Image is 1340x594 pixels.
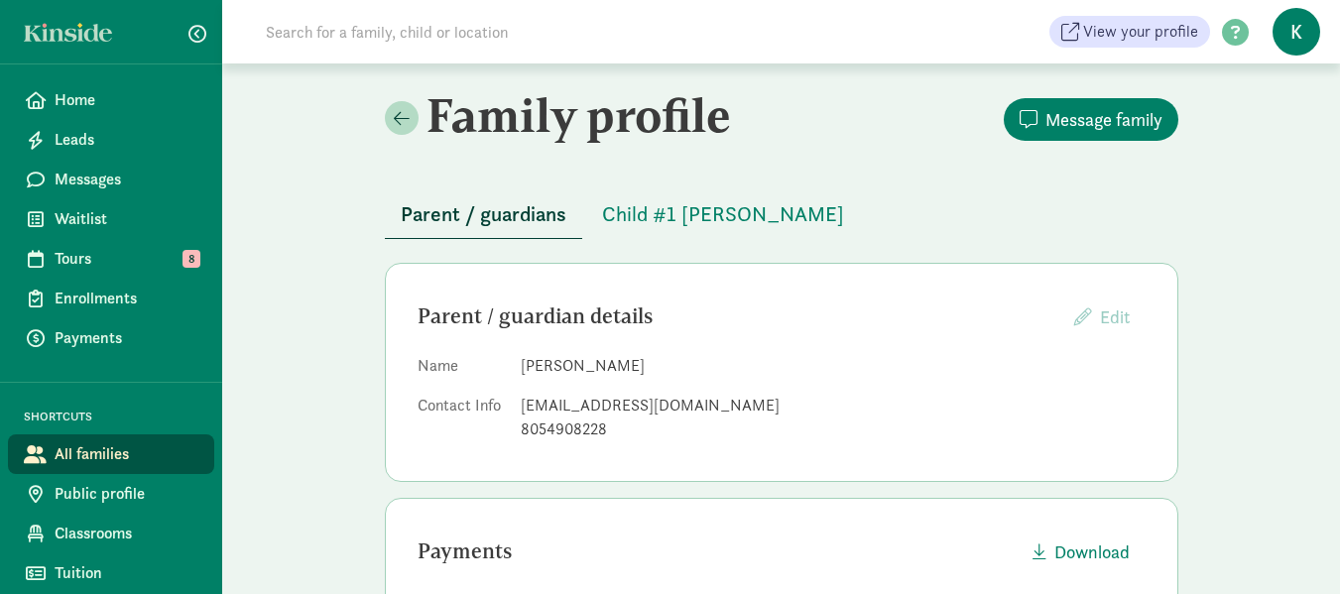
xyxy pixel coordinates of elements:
[8,120,214,160] a: Leads
[1049,16,1210,48] a: View your profile
[1054,538,1130,565] span: Download
[586,203,860,226] a: Child #1 [PERSON_NAME]
[418,535,1017,567] div: Payments
[8,199,214,239] a: Waitlist
[8,279,214,318] a: Enrollments
[1004,98,1178,141] button: Message family
[385,87,778,143] h2: Family profile
[1058,296,1146,338] button: Edit
[385,190,582,239] button: Parent / guardians
[8,474,214,514] a: Public profile
[8,160,214,199] a: Messages
[183,250,200,268] span: 8
[55,287,198,310] span: Enrollments
[55,168,198,191] span: Messages
[8,80,214,120] a: Home
[55,88,198,112] span: Home
[55,207,198,231] span: Waitlist
[521,354,1146,378] dd: [PERSON_NAME]
[8,553,214,593] a: Tuition
[418,300,1058,332] div: Parent / guardian details
[8,239,214,279] a: Tours 8
[55,247,198,271] span: Tours
[55,442,198,466] span: All families
[55,561,198,585] span: Tuition
[586,190,860,238] button: Child #1 [PERSON_NAME]
[254,12,810,52] input: Search for a family, child or location
[385,203,582,226] a: Parent / guardians
[521,394,1146,417] div: [EMAIL_ADDRESS][DOMAIN_NAME]
[55,482,198,506] span: Public profile
[1017,531,1146,573] button: Download
[418,394,505,449] dt: Contact Info
[55,326,198,350] span: Payments
[55,522,198,545] span: Classrooms
[1241,499,1340,594] iframe: Chat Widget
[8,318,214,358] a: Payments
[418,354,505,386] dt: Name
[8,514,214,553] a: Classrooms
[1045,106,1162,133] span: Message family
[55,128,198,152] span: Leads
[1083,20,1198,44] span: View your profile
[602,198,844,230] span: Child #1 [PERSON_NAME]
[1273,8,1320,56] span: K
[401,198,566,230] span: Parent / guardians
[521,417,1146,441] div: 8054908228
[1100,305,1130,328] span: Edit
[8,434,214,474] a: All families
